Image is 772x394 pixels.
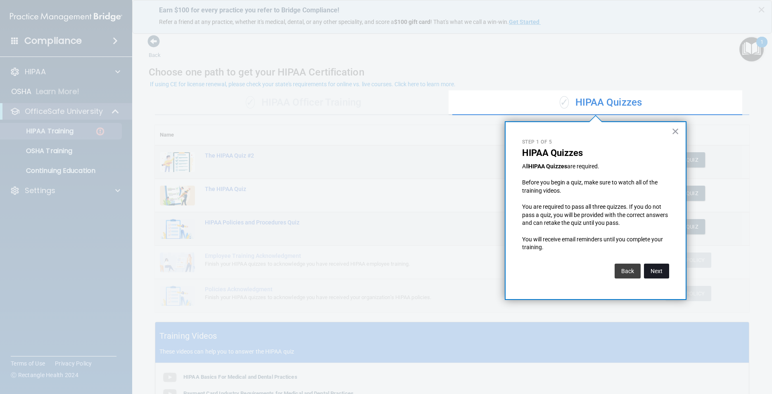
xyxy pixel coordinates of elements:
span: All [522,163,528,170]
button: Close [672,125,679,138]
p: Before you begin a quiz, make sure to watch all of the training videos. [522,179,669,195]
span: are required. [567,163,599,170]
p: You are required to pass all three quizzes. If you do not pass a quiz, you will be provided with ... [522,203,669,227]
span: ✓ [560,96,569,109]
button: Next [644,264,669,278]
p: Step 1 of 5 [522,139,669,146]
button: Back [615,264,641,278]
p: HIPAA Quizzes [522,148,669,158]
strong: HIPAA Quizzes [528,163,567,170]
div: HIPAA Quizzes [452,90,750,115]
p: You will receive email reminders until you complete your training. [522,236,669,252]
